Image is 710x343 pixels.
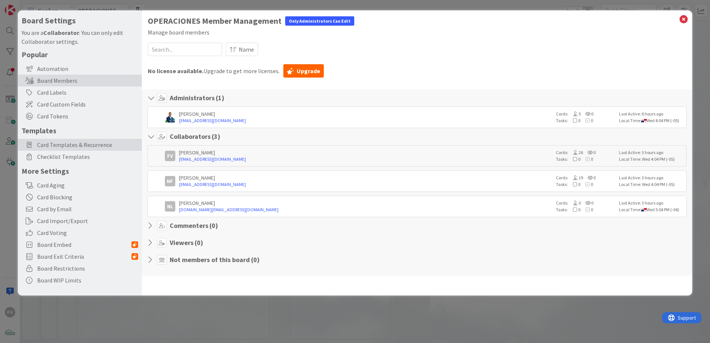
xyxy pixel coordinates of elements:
h4: Not members of this board [170,256,260,264]
h5: Templates [22,126,138,135]
a: [EMAIL_ADDRESS][DOMAIN_NAME] [179,181,552,188]
a: [EMAIL_ADDRESS][DOMAIN_NAME] [179,117,552,124]
span: Board Exit Criteria [37,252,131,261]
span: ( 0 ) [251,255,260,264]
span: Upgrade to get more licenses. [148,66,280,75]
span: 0 [580,156,593,162]
div: Local Time: Wed 4:04 PM (-05) [619,117,684,124]
div: Card Blocking [18,191,142,203]
div: Cards: [556,111,615,117]
div: Card Labels [18,86,142,98]
span: Card Voting [37,228,138,237]
div: [PERSON_NAME] [179,111,552,117]
span: 0 [580,118,593,123]
span: 0 [568,207,580,212]
span: 19 [568,175,583,180]
span: 0 [568,156,580,162]
span: 0 [580,182,593,187]
h4: Collaborators [170,133,220,141]
span: Card Templates & Recurrence [37,140,138,149]
span: 0 [583,175,596,180]
b: Collaborator [43,29,79,36]
span: Support [16,1,34,10]
span: 0 [568,200,581,206]
div: Board WIP Limits [18,274,142,286]
span: Checklist Templates [37,152,138,161]
div: Last Active: 3 hours ago [619,200,684,206]
a: [EMAIL_ADDRESS][DOMAIN_NAME] [179,156,552,163]
button: Name [226,43,258,56]
div: Last Active: 3 hours ago [619,174,684,181]
span: 0 [580,207,593,212]
h5: Popular [22,50,138,59]
span: 26 [568,150,583,155]
span: 5 [568,111,581,117]
div: Automation [18,63,142,75]
div: [PERSON_NAME] [179,200,552,206]
div: Manage board members [148,28,686,37]
span: Card Custom Fields [37,100,138,109]
img: pa.png [641,208,646,212]
span: Board Embed [37,240,131,249]
span: 0 [568,182,580,187]
h4: Administrators [170,94,224,102]
span: Name [239,45,254,54]
h1: OPERACIONES Member Management [148,16,686,26]
span: ( 3 ) [212,132,220,141]
div: Tasks: [556,181,615,188]
h4: Viewers [170,239,203,247]
span: Board Restrictions [37,264,138,273]
span: Card by Email [37,205,138,213]
img: GA [165,112,175,122]
div: Local Time: Wed 4:04 PM (-05) [619,181,684,188]
h4: Commenters [170,222,218,230]
div: Cards: [556,200,615,206]
a: [DOMAIN_NAME][EMAIL_ADDRESS][DOMAIN_NAME] [179,206,552,213]
div: Tasks: [556,206,615,213]
div: Card Aging [18,179,142,191]
div: You are a . You can only edit Collaborator settings. [22,28,138,46]
div: Last Active: 3 hours ago [619,149,684,156]
div: Cards: [556,174,615,181]
span: 0 [581,200,593,206]
div: Last Active: 6 hours ago [619,111,684,117]
div: Tasks: [556,156,615,163]
div: [PERSON_NAME] [179,149,552,156]
div: NL [165,201,175,212]
h5: More Settings [22,166,138,176]
span: 0 [583,150,596,155]
div: Cards: [556,149,615,156]
div: Tasks: [556,117,615,124]
span: Card Tokens [37,112,138,121]
div: Only Administrators Can Edit [285,16,354,26]
div: FV [165,151,175,161]
b: No license available. [148,67,203,75]
span: 0 [568,118,580,123]
h4: Board Settings [22,16,138,25]
input: Search... [148,43,222,56]
div: [PERSON_NAME] [179,174,552,181]
a: Upgrade [283,64,324,78]
div: Board Members [18,75,142,86]
span: 0 [581,111,593,117]
div: NF [165,176,175,186]
span: ( 0 ) [209,221,218,230]
div: Local Time: Wed 4:04 PM (-05) [619,156,684,163]
span: ( 0 ) [195,238,203,247]
div: Local Time: Wed 5:04 PM (-04) [619,206,684,213]
div: Card Import/Export [18,215,142,227]
img: pa.png [641,119,646,122]
span: ( 1 ) [216,94,224,102]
